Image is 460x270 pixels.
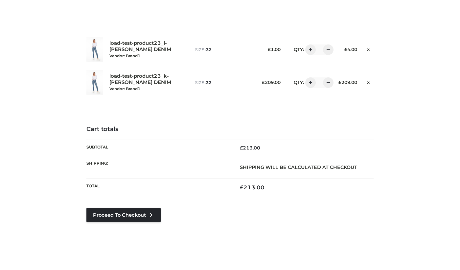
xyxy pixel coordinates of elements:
[195,80,255,86] p: size :
[287,77,331,88] div: QTY:
[240,145,243,151] span: £
[109,73,181,86] a: load-test-product23_k-[PERSON_NAME] DENIM
[86,37,103,62] img: load-test-product23_l-PARKER SMITH DENIM - 32
[86,140,230,156] th: Subtotal
[109,53,140,58] small: Vendor: Brand1
[206,47,211,52] span: 32
[240,145,260,151] bdi: 213.00
[262,80,265,85] span: £
[109,86,140,91] small: Vendor: Brand1
[338,80,341,85] span: £
[109,40,181,53] a: load-test-product23_l-[PERSON_NAME] DENIM
[344,47,347,52] span: £
[268,47,271,52] span: £
[86,179,230,196] th: Total
[195,47,255,53] p: size :
[206,80,211,85] span: 32
[86,70,103,95] img: load-test-product23_k-PARKER SMITH DENIM - 32
[338,80,357,85] bdi: 209.00
[86,208,161,222] a: Proceed to Checkout
[364,77,374,86] a: Remove this item
[86,156,230,178] th: Shipping:
[268,47,281,52] bdi: 1.00
[344,47,357,52] bdi: 4.00
[240,184,243,191] span: £
[240,184,264,191] bdi: 213.00
[240,164,357,170] strong: Shipping will be calculated at checkout
[287,44,331,55] div: QTY:
[364,44,374,53] a: Remove this item
[262,80,281,85] bdi: 209.00
[86,126,374,133] h4: Cart totals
